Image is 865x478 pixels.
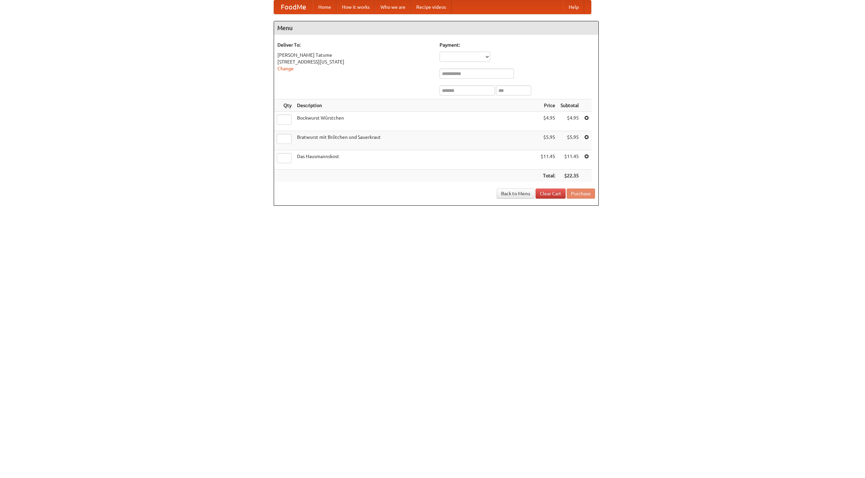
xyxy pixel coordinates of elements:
[274,0,313,14] a: FoodMe
[411,0,451,14] a: Recipe videos
[440,42,595,48] h5: Payment:
[536,188,566,199] a: Clear Cart
[294,112,538,131] td: Bockwurst Würstchen
[274,99,294,112] th: Qty
[277,52,433,58] div: [PERSON_NAME] Tatume
[277,42,433,48] h5: Deliver To:
[538,170,558,182] th: Total:
[558,131,582,150] td: $5.95
[567,188,595,199] button: Purchase
[538,99,558,112] th: Price
[538,131,558,150] td: $5.95
[294,150,538,170] td: Das Hausmannskost
[294,131,538,150] td: Bratwurst mit Brötchen und Sauerkraut
[294,99,538,112] th: Description
[337,0,375,14] a: How it works
[313,0,337,14] a: Home
[558,112,582,131] td: $4.95
[538,112,558,131] td: $4.95
[277,58,433,65] div: [STREET_ADDRESS][US_STATE]
[538,150,558,170] td: $11.45
[277,66,294,71] a: Change
[563,0,584,14] a: Help
[558,150,582,170] td: $11.45
[497,188,535,199] a: Back to Menu
[375,0,411,14] a: Who we are
[558,99,582,112] th: Subtotal
[558,170,582,182] th: $22.35
[274,21,598,35] h4: Menu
